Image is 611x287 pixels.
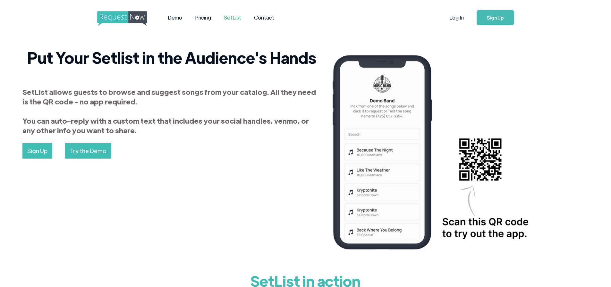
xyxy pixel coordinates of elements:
[97,11,159,26] img: requestnow logo
[22,87,316,135] strong: SetList allows guests to browse and suggest songs from your catalog. All they need is the QR code...
[443,6,470,29] a: Log In
[248,8,281,28] a: Contact
[97,11,145,24] a: home
[217,8,248,28] a: SetList
[22,48,321,67] h2: Put Your Setlist in the Audience's Hands
[477,10,514,25] a: Sign Up
[65,143,111,159] a: Try the Demo
[22,143,52,159] a: Sign Up
[161,8,189,28] a: Demo
[189,8,217,28] a: Pricing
